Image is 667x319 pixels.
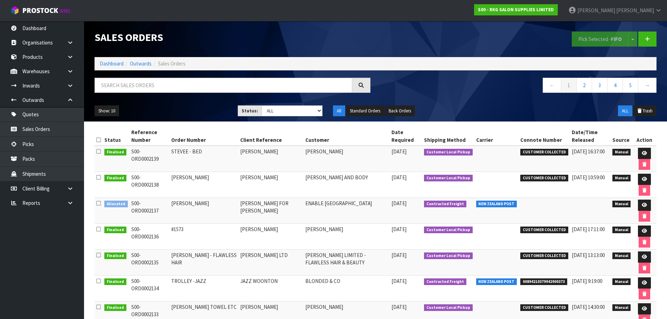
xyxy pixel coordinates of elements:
[95,32,370,43] h1: Sales Orders
[391,226,407,233] span: [DATE]
[520,252,568,259] span: CUSTOMER COLLECTED
[238,198,304,224] td: [PERSON_NAME] FOR [PERSON_NAME]
[424,278,466,285] span: Contracted Freight
[130,127,169,146] th: Reference Number
[572,278,602,284] span: [DATE] 9:19:00
[618,105,632,117] button: ALL
[612,201,631,208] span: Manual
[519,127,570,146] th: Connote Number
[104,252,126,259] span: Finalised
[169,172,238,198] td: [PERSON_NAME]
[169,146,238,172] td: STEVEE - BED
[520,304,568,311] span: CUSTOMER COLLECTED
[632,127,656,146] th: Action
[100,60,124,67] a: Dashboard
[104,227,126,234] span: Finalised
[612,252,631,259] span: Manual
[22,6,58,15] span: ProStock
[424,201,466,208] span: Contracted Freight
[611,127,633,146] th: Source
[238,224,304,250] td: [PERSON_NAME]
[169,198,238,224] td: [PERSON_NAME]
[304,127,390,146] th: Customer
[238,276,304,301] td: JAZZ WOONTON
[103,127,130,146] th: Status
[304,146,390,172] td: [PERSON_NAME]
[572,304,605,310] span: [DATE] 14:30:00
[633,105,656,117] button: Trash
[130,172,169,198] td: S00-ORD0002138
[422,127,474,146] th: Shipping Method
[11,6,19,15] img: cube-alt.png
[577,7,615,14] span: [PERSON_NAME]
[169,224,238,250] td: #1573
[130,146,169,172] td: S00-ORD0002139
[238,172,304,198] td: [PERSON_NAME]
[60,8,70,14] small: WMS
[572,252,605,258] span: [DATE] 13:13:00
[543,78,561,93] a: ←
[612,227,631,234] span: Manual
[638,78,656,93] a: →
[570,127,611,146] th: Date/Time Released
[390,127,422,146] th: Date Required
[385,105,415,117] button: Back Orders
[520,227,568,234] span: CUSTOMER COLLECTED
[424,304,473,311] span: Customer Local Pickup
[424,175,473,182] span: Customer Local Pickup
[424,149,473,156] span: Customer Local Pickup
[520,149,568,156] span: CUSTOMER COLLECTED
[561,78,577,93] a: 1
[304,250,390,276] td: [PERSON_NAME] LIMITED - FLAWLESS HAIR & BEAUTY
[346,105,384,117] button: Standard Orders
[592,78,607,93] a: 3
[304,198,390,224] td: ENABLE [GEOGRAPHIC_DATA]
[381,78,657,95] nav: Page navigation
[104,304,126,311] span: Finalised
[474,4,558,15] a: S00 - RKG SALON SUPPLIES LIMITED
[612,175,631,182] span: Manual
[169,276,238,301] td: TROLLEY -JAZZ
[130,60,152,67] a: Outwards
[520,175,568,182] span: CUSTOMER COLLECTED
[476,201,517,208] span: NEW ZEALAND POST
[104,278,126,285] span: Finalised
[612,278,631,285] span: Manual
[576,78,592,93] a: 2
[572,226,605,233] span: [DATE] 17:11:00
[391,278,407,284] span: [DATE]
[95,105,119,117] button: Show: 10
[95,78,352,93] input: Search sales orders
[238,146,304,172] td: [PERSON_NAME]
[424,227,473,234] span: Customer Local Pickup
[616,7,654,14] span: [PERSON_NAME]
[130,224,169,250] td: S00-ORD0002136
[104,149,126,156] span: Finalised
[104,175,126,182] span: Finalised
[391,200,407,207] span: [DATE]
[304,224,390,250] td: [PERSON_NAME]
[611,36,622,42] strong: FIFO
[612,149,631,156] span: Manual
[612,304,631,311] span: Manual
[242,108,258,114] strong: Status:
[238,250,304,276] td: [PERSON_NAME] LTD
[572,174,605,181] span: [DATE] 10:59:00
[130,276,169,301] td: S00-ORD0002134
[572,32,628,47] button: Pick Selected -FIFO
[572,148,605,155] span: [DATE] 16:37:00
[391,252,407,258] span: [DATE]
[623,78,638,93] a: 5
[391,174,407,181] span: [DATE]
[607,78,623,93] a: 4
[130,198,169,224] td: S00-ORD0002137
[476,278,517,285] span: NEW ZEALAND POST
[238,127,304,146] th: Client Reference
[169,250,238,276] td: [PERSON_NAME] - FLAWLESS HAIR
[391,148,407,155] span: [DATE]
[474,127,519,146] th: Carrier
[304,276,390,301] td: BLONDED & CO
[478,7,554,13] strong: S00 - RKG SALON SUPPLIES LIMITED
[169,127,238,146] th: Order Number
[304,172,390,198] td: [PERSON_NAME] AND BODY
